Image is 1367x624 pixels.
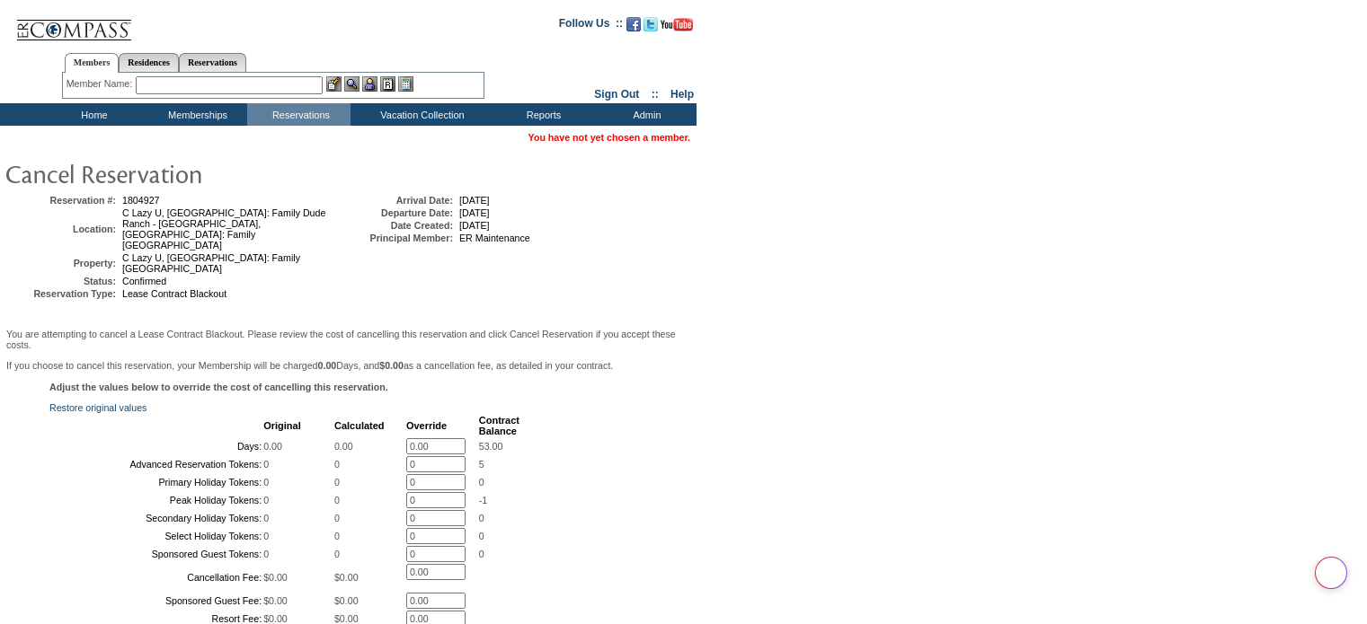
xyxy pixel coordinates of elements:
td: Reservation Type: [8,288,116,299]
span: 0 [334,477,340,488]
a: Follow us on Twitter [644,22,658,33]
td: Admin [593,103,697,126]
td: Follow Us :: [559,15,623,37]
span: 0 [334,531,340,541]
span: 0 [263,531,269,541]
td: Date Created: [345,220,453,231]
span: [DATE] [459,195,490,206]
span: C Lazy U, [GEOGRAPHIC_DATA]: Family Dude Ranch - [GEOGRAPHIC_DATA], [GEOGRAPHIC_DATA]: Family [GE... [122,207,325,250]
span: 0 [479,477,484,488]
span: 0.00 [334,441,353,452]
b: $0.00 [379,360,404,371]
span: 0 [479,549,484,559]
img: Become our fan on Facebook [626,17,641,31]
div: Member Name: [67,76,136,92]
td: Cancellation Fee: [51,564,262,591]
span: 0 [263,513,269,523]
img: View [344,76,360,92]
span: -1 [479,495,487,505]
img: pgTtlCancelRes.gif [4,155,364,191]
td: Reservations [247,103,351,126]
span: 0 [334,459,340,470]
b: Calculated [334,420,385,431]
span: Confirmed [122,276,166,286]
td: Vacation Collection [351,103,490,126]
span: 0 [263,477,269,488]
img: Follow us on Twitter [644,17,658,31]
span: 0 [334,495,340,505]
span: Lease Contract Blackout [122,288,226,299]
td: Advanced Reservation Tokens: [51,456,262,472]
td: Memberships [144,103,247,126]
td: Sponsored Guest Fee: [51,593,262,609]
span: $0.00 [263,572,288,583]
span: 0 [479,513,484,523]
td: Property: [8,252,116,274]
td: Peak Holiday Tokens: [51,492,262,508]
span: $0.00 [334,595,359,606]
span: 5 [479,459,484,470]
span: ER Maintenance [459,233,530,243]
p: You are attempting to cancel a Lease Contract Blackout. Please review the cost of cancelling this... [6,329,690,350]
a: Restore original values [49,402,146,413]
td: Secondary Holiday Tokens: [51,510,262,526]
span: C Lazy U, [GEOGRAPHIC_DATA]: Family [GEOGRAPHIC_DATA] [122,252,300,274]
img: b_edit.gif [326,76,342,92]
img: Impersonate [362,76,377,92]
span: 0 [263,549,269,559]
p: If you choose to cancel this reservation, your Membership will be charged Days, and as a cancella... [6,360,690,371]
span: 53.00 [479,441,503,452]
a: Help [670,88,694,101]
td: Status: [8,276,116,286]
span: You have not yet chosen a member. [528,132,690,143]
td: Arrival Date: [345,195,453,206]
td: Select Holiday Tokens: [51,528,262,544]
b: Override [406,420,447,431]
td: Location: [8,207,116,250]
span: 1804927 [122,195,160,206]
span: 0 [334,513,340,523]
td: Principal Member: [345,233,453,243]
td: Reports [490,103,593,126]
b: 0.00 [318,360,337,371]
td: Reservation #: [8,195,116,206]
span: $0.00 [263,595,288,606]
a: Reservations [179,53,246,72]
span: [DATE] [459,220,490,231]
a: Become our fan on Facebook [626,22,641,33]
img: b_calculator.gif [398,76,413,92]
span: 0 [334,549,340,559]
td: Primary Holiday Tokens: [51,474,262,490]
b: Adjust the values below to override the cost of cancelling this reservation. [49,382,388,392]
span: 0 [263,459,269,470]
span: $0.00 [263,613,288,624]
img: Subscribe to our YouTube Channel [661,18,693,31]
td: Departure Date: [345,207,453,218]
a: Residences [119,53,179,72]
span: 0.00 [263,441,282,452]
img: Compass Home [15,4,132,41]
b: Original [263,420,301,431]
a: Subscribe to our YouTube Channel [661,22,693,33]
img: Reservations [380,76,395,92]
span: :: [652,88,659,101]
a: Sign Out [594,88,639,101]
span: [DATE] [459,207,490,218]
td: Home [40,103,144,126]
span: $0.00 [334,613,359,624]
b: Contract Balance [479,415,519,436]
td: Days: [51,438,262,454]
span: 0 [479,531,484,541]
span: 0 [263,495,269,505]
td: Sponsored Guest Tokens: [51,546,262,562]
span: $0.00 [334,572,359,583]
a: Members [65,53,120,73]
